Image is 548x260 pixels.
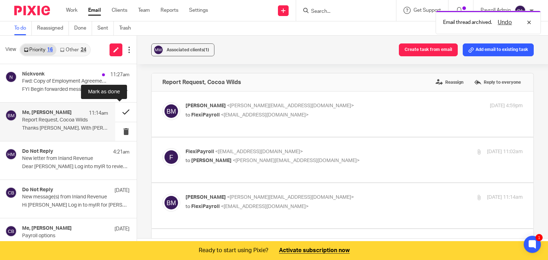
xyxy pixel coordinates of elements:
span: [PERSON_NAME] [186,103,226,108]
p: Dear [PERSON_NAME] Log into myIR to review new... [22,164,130,170]
img: svg%3E [5,187,17,198]
span: that go through the Bank [59,30,117,35]
a: Trash [119,21,136,35]
span: <[PERSON_NAME][EMAIL_ADDRESS][DOMAIN_NAME]> [233,158,360,163]
h4: Me, [PERSON_NAME] [22,225,72,232]
h4: Do Not Reply [22,149,53,155]
span: . This is to allow time for any issues arising with loading the payrolls! [29,37,192,42]
p: FYI Begin forwarded message: From: [PERSON_NAME]... [22,87,130,93]
h4: Me, [PERSON_NAME] [22,110,72,116]
p: Report Request, Cocoa Wilds [22,117,91,123]
a: Clients [112,7,127,14]
a: Work [66,7,77,14]
a: Reassigned [37,21,69,35]
img: svg%3E [5,149,17,160]
u: finalised/approved/ [145,30,190,35]
span: FlexiPayroll [191,113,220,118]
span: View [5,46,16,53]
span: [PERSON_NAME] [186,195,226,200]
p: 11:27am [110,71,130,78]
img: Pixie [14,6,50,15]
p: New letter from Inland Revenue [22,156,108,162]
p: Fwd: Copy of Employment Agreement - [PERSON_NAME].docx [22,78,108,84]
span: (1) [204,48,209,52]
a: Other24 [56,44,90,56]
p: [DATE] [115,187,130,194]
a: Team [138,7,150,14]
button: Add email to existing task [463,43,534,56]
span: : [47,22,49,28]
p: Payroll options [22,233,108,239]
span: <[EMAIL_ADDRESS][DOMAIN_NAME]> [221,113,309,118]
a: Sent [97,21,114,35]
span: to [186,113,190,118]
div: 16 [47,47,53,52]
span: and payments showing as paid into our Trust Account [190,30,318,35]
span: <[EMAIL_ADDRESS][DOMAIN_NAME]> [215,149,303,154]
span: ) need to be [117,30,190,35]
img: svg%3E [162,194,180,212]
a: Priority16 [20,44,56,56]
p: Thanks [PERSON_NAME]. With [PERSON_NAME]’s leave being... [22,125,108,131]
p: Hi [PERSON_NAME] Log in to myIR for [PERSON_NAME]... [22,202,130,208]
p: New message(s) from Inland Revenue [22,194,108,200]
span: to [186,158,190,163]
button: Undo [496,18,514,27]
p: Email thread archived. [443,19,492,26]
div: 24 [81,47,86,52]
p: [DATE] 11:14am [487,194,523,201]
a: Email [88,7,101,14]
span: ( [57,30,59,35]
span: AMSL-NET Payrolls [11,30,57,35]
label: Reassign [434,77,465,88]
img: svg%3E [5,225,17,237]
img: svg%3E [5,110,17,121]
span: FlexiPayroll [191,204,220,209]
a: To do [14,21,32,35]
p: 4:21am [113,149,130,156]
b: Dial [55,116,66,122]
p: [DATE] 11:02am [487,148,523,156]
a: [DOMAIN_NAME] [85,124,125,129]
img: svg%3E [162,102,180,120]
label: Reply to everyone [472,77,523,88]
p: [DATE] [115,225,130,233]
span: FlexiPayroll [186,149,214,154]
a: Settings [189,7,208,14]
u: 2 [64,116,67,122]
a: Done [74,21,92,35]
img: svg%3E [514,5,526,16]
span: Associated clients [167,48,209,52]
button: Create task from email [399,43,458,56]
span: to [186,204,190,209]
span: [PERSON_NAME] [191,158,232,163]
a: Reports [161,7,178,14]
p: 11:14am [89,110,108,117]
a: [EMAIL_ADDRESS][DOMAIN_NAME] [86,204,170,210]
h4: Report Request, Cocoa Wilds [162,79,241,86]
div: 1 [536,234,543,241]
span: <[EMAIL_ADDRESS][DOMAIN_NAME]> [221,204,309,209]
img: svg%3E [153,45,164,55]
button: Associated clients(1) [151,43,214,56]
img: svg%3E [162,148,180,166]
h4: Nickvonk [22,71,45,77]
p: [DATE] 4:59pm [490,102,523,110]
span: <[PERSON_NAME][EMAIL_ADDRESS][DOMAIN_NAME]> [227,195,354,200]
h4: Do Not Reply [22,187,53,193]
span: <[PERSON_NAME][EMAIL_ADDRESS][DOMAIN_NAME]> [227,103,354,108]
img: svg%3E [5,71,17,83]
